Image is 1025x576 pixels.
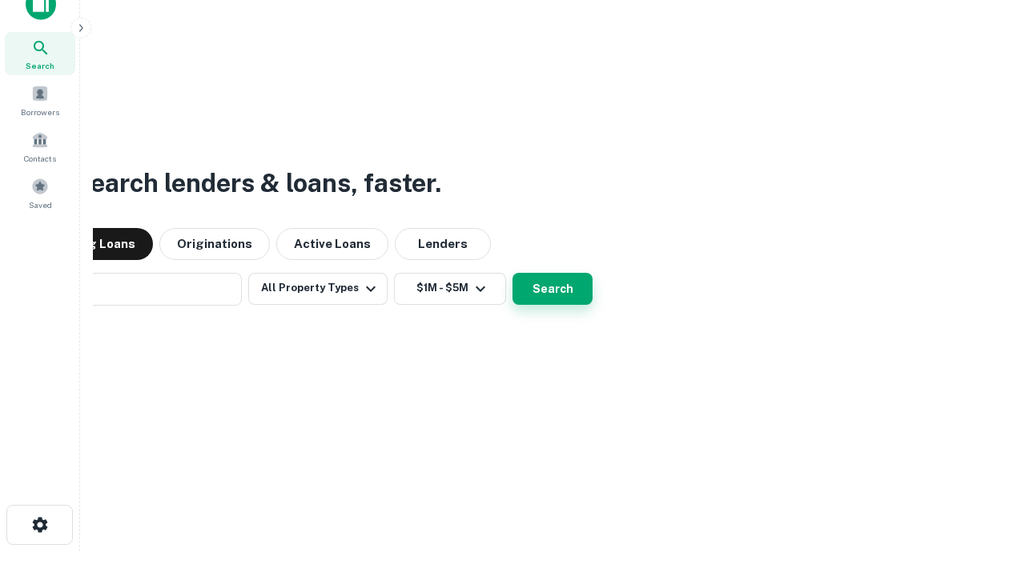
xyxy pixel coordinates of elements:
[24,152,56,165] span: Contacts
[26,59,54,72] span: Search
[394,273,506,305] button: $1M - $5M
[159,228,270,260] button: Originations
[5,32,75,75] a: Search
[5,78,75,122] a: Borrowers
[276,228,388,260] button: Active Loans
[29,198,52,211] span: Saved
[21,106,59,118] span: Borrowers
[945,448,1025,525] iframe: Chat Widget
[73,164,441,202] h3: Search lenders & loans, faster.
[5,125,75,168] a: Contacts
[5,171,75,214] a: Saved
[395,228,491,260] button: Lenders
[248,273,388,305] button: All Property Types
[512,273,593,305] button: Search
